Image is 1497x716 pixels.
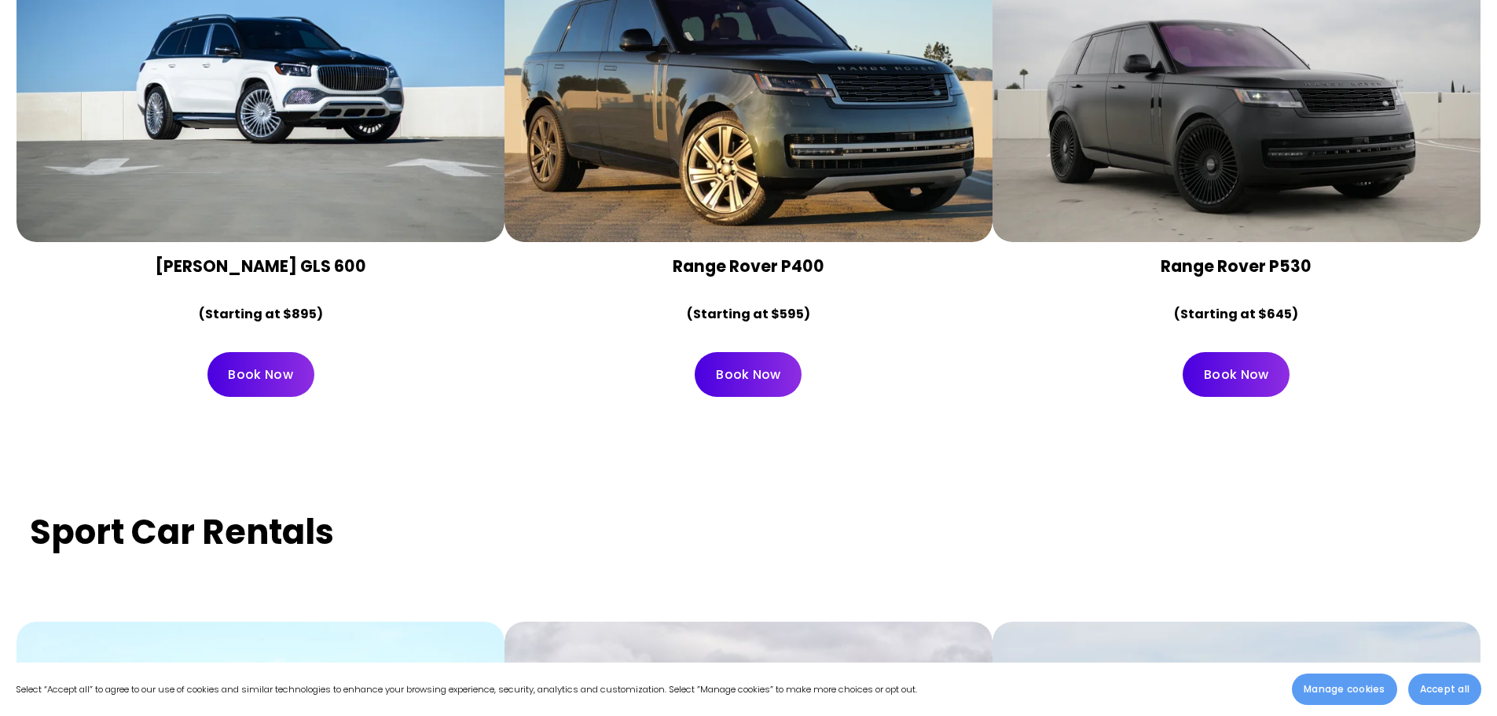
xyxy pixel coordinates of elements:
[1304,682,1385,696] span: Manage cookies
[30,508,334,556] strong: Sport Car Rentals
[1183,352,1290,397] a: Book Now
[199,305,323,323] strong: (Starting at $895)
[1161,255,1312,277] strong: Range Rover P530
[687,305,810,323] strong: (Starting at $595)
[695,352,802,397] a: Book Now
[16,681,917,698] p: Select “Accept all” to agree to our use of cookies and similar technologies to enhance your brows...
[673,255,824,277] strong: Range Rover P400
[207,352,314,397] a: Book Now
[1292,674,1396,705] button: Manage cookies
[1408,674,1481,705] button: Accept all
[1174,305,1298,323] strong: (Starting at $645)
[156,255,366,277] strong: [PERSON_NAME] GLS 600
[1420,682,1469,696] span: Accept all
